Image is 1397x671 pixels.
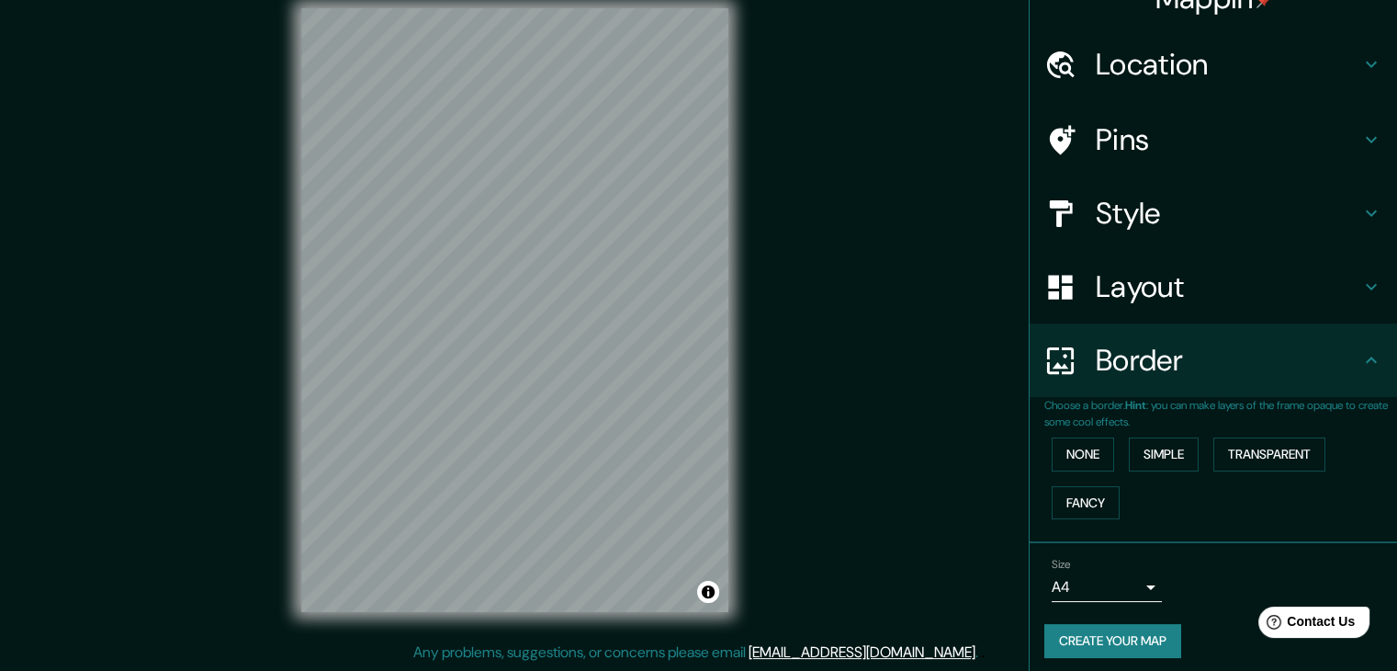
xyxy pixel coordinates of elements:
[1052,486,1120,520] button: Fancy
[1030,176,1397,250] div: Style
[1052,573,1162,602] div: A4
[1030,103,1397,176] div: Pins
[1234,599,1377,651] iframe: Help widget launcher
[1052,438,1114,472] button: None
[301,8,728,612] canvas: Map
[1030,324,1397,397] div: Border
[749,643,975,662] a: [EMAIL_ADDRESS][DOMAIN_NAME]
[1125,398,1146,413] b: Hint
[1096,195,1360,232] h4: Style
[978,642,981,664] div: .
[1052,557,1071,573] label: Size
[413,642,978,664] p: Any problems, suggestions, or concerns please email .
[1096,268,1360,305] h4: Layout
[1030,250,1397,324] div: Layout
[981,642,985,664] div: .
[1213,438,1325,472] button: Transparent
[1129,438,1199,472] button: Simple
[1030,28,1397,101] div: Location
[1096,46,1360,83] h4: Location
[697,581,719,603] button: Toggle attribution
[1044,397,1397,430] p: Choose a border. : you can make layers of the frame opaque to create some cool effects.
[1096,121,1360,158] h4: Pins
[1096,342,1360,379] h4: Border
[1044,624,1181,658] button: Create your map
